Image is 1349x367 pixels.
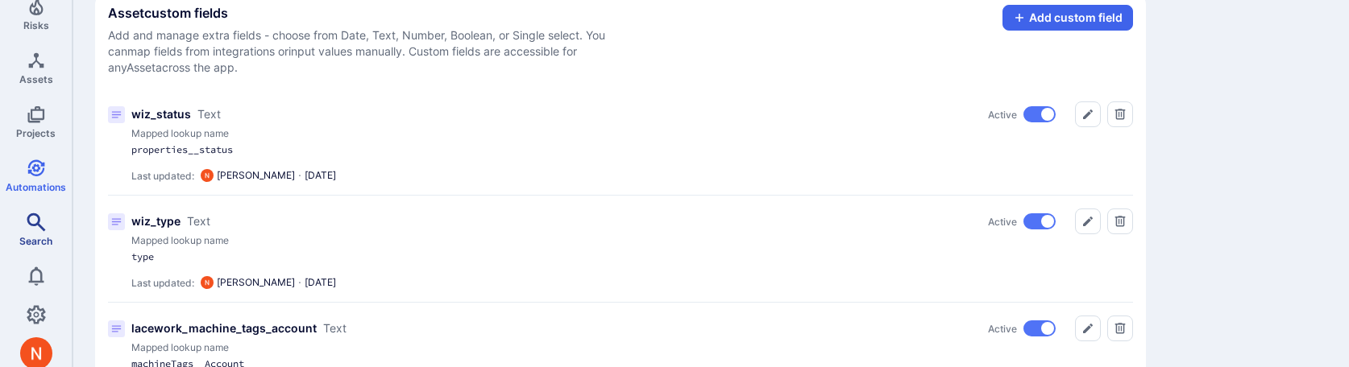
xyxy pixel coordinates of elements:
button: Add custom field [1002,5,1133,31]
div: Active [988,213,1056,229]
div: Title [108,196,1133,302]
p: · [298,276,301,289]
p: Mapped lookup name [131,341,1133,354]
div: Neeren Patki [201,276,214,289]
p: [DATE] [305,169,336,182]
span: Assets [19,73,53,85]
span: Automations [6,181,66,193]
p: Add and manage extra fields - choose from Date, Text, Number, Boolean, or Single select. You can ... [108,27,624,76]
p: Title [131,106,191,122]
button: Edit [1075,101,1101,127]
p: Type [187,213,210,229]
p: Type [197,106,221,122]
div: Active [988,320,1056,336]
p: Last updated: [131,170,194,182]
p: · [298,169,301,182]
div: Discard or save changes to the field you're editing to add a new field [1002,5,1133,31]
button: Delete [1107,101,1133,127]
button: Delete [1107,208,1133,234]
p: Mapped lookup name [131,127,1133,140]
div: Neeren Patki [201,169,214,182]
img: ACg8ocIprwjrgDQnDsNSk9Ghn5p5-B8DpAKWoJ5Gi9syOE4K59tr4Q=s96-c [201,276,214,289]
button: Edit [1075,315,1101,341]
p: Last updated: [131,277,194,289]
span: Search [19,235,52,247]
img: ACg8ocIprwjrgDQnDsNSk9Ghn5p5-B8DpAKWoJ5Gi9syOE4K59tr4Q=s96-c [201,169,214,182]
span: Projects [16,127,56,139]
button: Edit [1075,208,1101,234]
span: Risks [23,19,49,31]
button: Delete [1107,315,1133,341]
p: Mapped lookup name [131,234,1133,247]
p: Asset custom fields [108,5,624,21]
p: Title [131,213,181,229]
p: [DATE] [305,276,336,289]
div: properties__status [131,143,695,156]
p: [PERSON_NAME] [217,276,295,289]
p: Type [323,320,347,336]
p: [PERSON_NAME] [217,169,295,182]
p: Title [131,320,317,336]
div: type [131,250,695,263]
div: Title [108,89,1133,195]
div: Active [988,106,1056,122]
